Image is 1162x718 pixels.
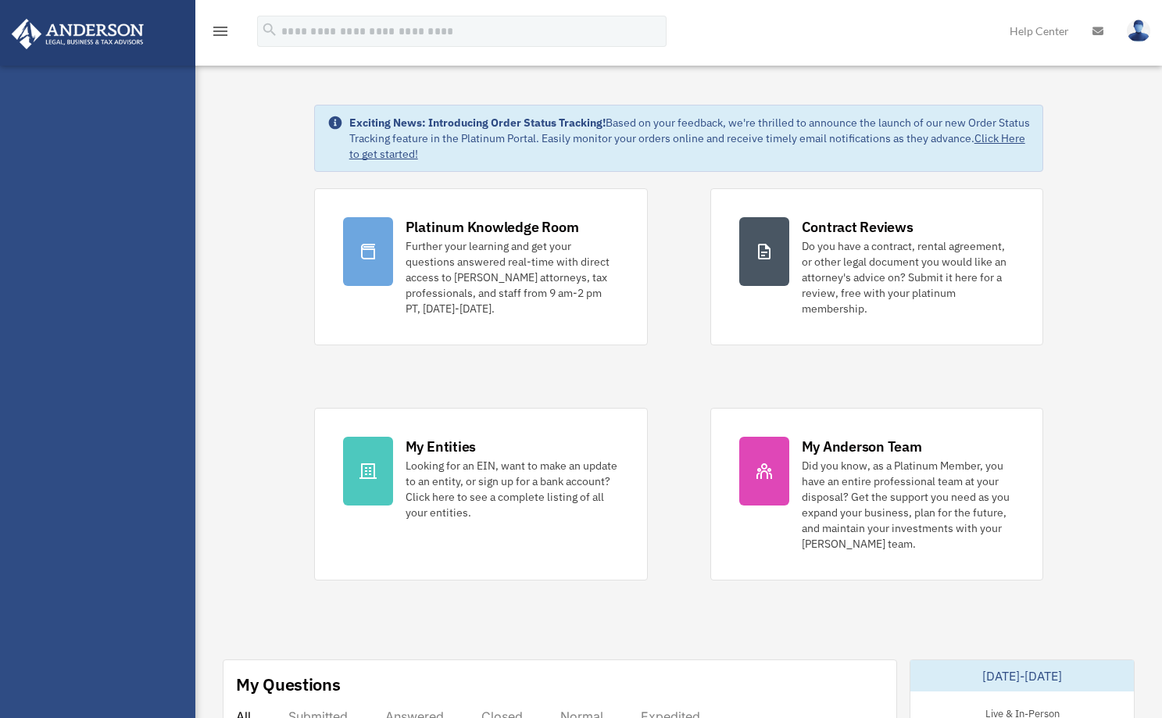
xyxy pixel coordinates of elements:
div: Did you know, as a Platinum Member, you have an entire professional team at your disposal? Get th... [802,458,1015,552]
div: Do you have a contract, rental agreement, or other legal document you would like an attorney's ad... [802,238,1015,316]
i: search [261,21,278,38]
strong: Exciting News: Introducing Order Status Tracking! [349,116,606,130]
i: menu [211,22,230,41]
div: My Anderson Team [802,437,922,456]
img: User Pic [1127,20,1150,42]
div: Looking for an EIN, want to make an update to an entity, or sign up for a bank account? Click her... [406,458,619,520]
div: My Questions [236,673,341,696]
div: Based on your feedback, we're thrilled to announce the launch of our new Order Status Tracking fe... [349,115,1031,162]
a: My Anderson Team Did you know, as a Platinum Member, you have an entire professional team at your... [710,408,1044,580]
a: My Entities Looking for an EIN, want to make an update to an entity, or sign up for a bank accoun... [314,408,648,580]
div: Further your learning and get your questions answered real-time with direct access to [PERSON_NAM... [406,238,619,316]
div: [DATE]-[DATE] [910,660,1134,691]
a: Contract Reviews Do you have a contract, rental agreement, or other legal document you would like... [710,188,1044,345]
a: menu [211,27,230,41]
div: My Entities [406,437,476,456]
div: Contract Reviews [802,217,914,237]
a: Platinum Knowledge Room Further your learning and get your questions answered real-time with dire... [314,188,648,345]
div: Platinum Knowledge Room [406,217,579,237]
a: Click Here to get started! [349,131,1025,161]
img: Anderson Advisors Platinum Portal [7,19,148,49]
